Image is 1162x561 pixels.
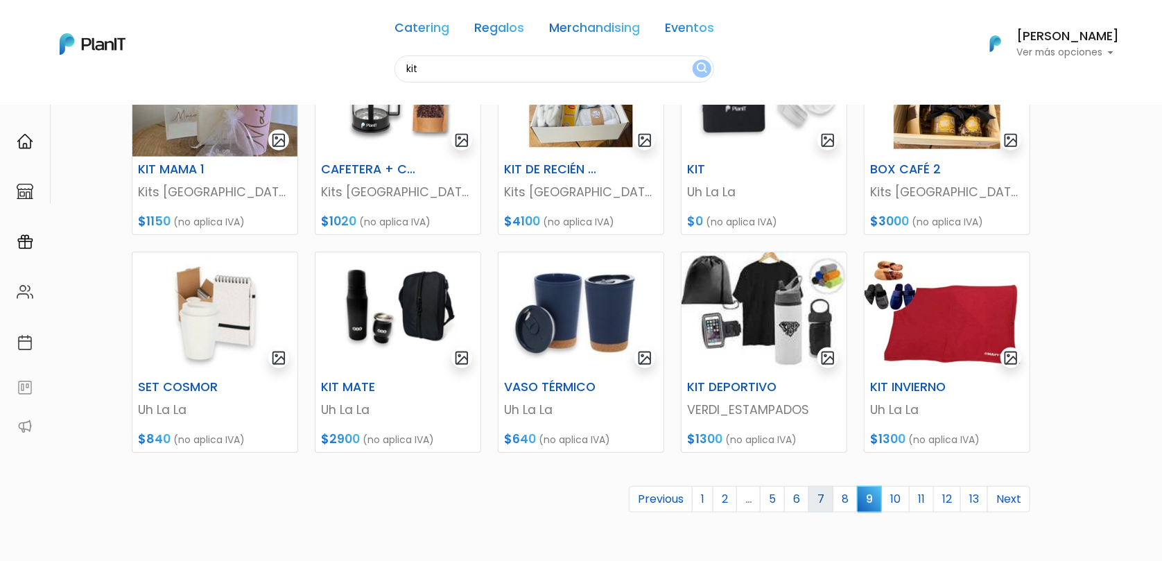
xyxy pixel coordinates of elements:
span: $840 [138,431,171,447]
span: (no aplica IVA) [173,433,245,447]
span: (no aplica IVA) [363,433,434,447]
span: $1020 [321,213,356,230]
img: gallery-light [637,350,653,366]
div: ¿Necesitás ayuda? [71,13,200,40]
p: Uh La La [321,401,475,419]
h6: [PERSON_NAME] [1016,31,1119,43]
img: home-e721727adea9d79c4d83392d1f703f7f8bce08238fde08b1acbfd93340b81755.svg [17,133,33,150]
img: gallery-light [454,132,470,148]
span: $1150 [138,213,171,230]
span: $2900 [321,431,360,447]
a: 2 [713,486,737,512]
span: (no aplica IVA) [908,433,980,447]
span: (no aplica IVA) [173,215,245,229]
a: 8 [833,486,858,512]
p: Uh La La [870,401,1024,419]
img: people-662611757002400ad9ed0e3c099ab2801c6687ba6c219adb57efc949bc21e19d.svg [17,284,33,300]
img: gallery-light [820,350,836,366]
img: PlanIt Logo [980,28,1011,59]
span: $1300 [870,431,905,447]
a: Next [987,486,1030,512]
img: thumb_97CA23AF-8C76-463B-AFCF-4CACEE54A723.jpeg [865,252,1030,374]
a: 7 [808,486,833,512]
img: gallery-light [637,132,653,148]
img: gallery-light [820,132,836,148]
h6: VASO TÉRMICO [496,380,609,395]
a: Catering [394,22,449,39]
span: $1300 [687,431,722,447]
img: thumb_2000___2000-Photoroom_-_2025-06-27T164025.393.jpg [498,252,664,374]
img: gallery-light [271,350,287,366]
h6: SET COSMOR [130,380,243,395]
h6: KIT DE RECIÉN NACIDO [496,162,609,177]
a: Merchandising [549,22,640,39]
a: 12 [933,486,961,512]
span: (no aplica IVA) [725,433,797,447]
img: campaigns-02234683943229c281be62815700db0a1741e53638e28bf9629b52c665b00959.svg [17,234,33,250]
a: 10 [881,486,910,512]
a: Eventos [665,22,714,39]
a: 13 [960,486,988,512]
button: PlanIt Logo [PERSON_NAME] Ver más opciones [972,26,1119,62]
a: 11 [909,486,934,512]
img: thumb_WhatsApp_Image_2025-05-26_at_09.52.07.jpeg [682,252,847,374]
a: gallery-light KIT Uh La La $0 (no aplica IVA) [681,34,847,235]
p: Uh La La [504,401,658,419]
a: gallery-light KIT MAMA 1 Kits [GEOGRAPHIC_DATA] $1150 (no aplica IVA) [132,34,298,235]
a: Regalos [474,22,524,39]
a: gallery-light VASO TÉRMICO Uh La La $640 (no aplica IVA) [498,252,664,453]
p: Uh La La [138,401,292,419]
span: $4100 [504,213,540,230]
img: partners-52edf745621dab592f3b2c58e3bca9d71375a7ef29c3b500c9f145b62cc070d4.svg [17,418,33,435]
a: gallery-light BOX CAFÉ 2 Kits [GEOGRAPHIC_DATA] $3000 (no aplica IVA) [864,34,1030,235]
p: Kits [GEOGRAPHIC_DATA] [870,183,1024,201]
img: gallery-light [1003,350,1019,366]
img: gallery-light [454,350,470,366]
span: (no aplica IVA) [912,215,983,229]
img: thumb_99BBCD63-EF96-4B08-BE7C-73DB5A7664DF.jpeg [315,252,480,374]
p: Kits [GEOGRAPHIC_DATA] [321,183,475,201]
a: gallery-light SET COSMOR Uh La La $840 (no aplica IVA) [132,252,298,453]
a: 6 [784,486,809,512]
img: feedback-78b5a0c8f98aac82b08bfc38622c3050aee476f2c9584af64705fc4e61158814.svg [17,379,33,396]
p: VERDI_ESTAMPADOS [687,401,841,419]
h6: KIT MAMA 1 [130,162,243,177]
span: (no aplica IVA) [706,215,777,229]
h6: KIT [679,162,792,177]
img: search_button-432b6d5273f82d61273b3651a40e1bd1b912527efae98b1b7a1b2c0702e16a8d.svg [697,62,707,76]
a: 1 [692,486,713,512]
h6: KIT INVIERNO [862,380,975,395]
a: gallery-light KIT DE RECIÉN NACIDO Kits [GEOGRAPHIC_DATA] $4100 (no aplica IVA) [498,34,664,235]
img: PlanIt Logo [60,33,125,55]
p: Uh La La [687,183,841,201]
span: 9 [857,486,882,512]
h6: KIT DEPORTIVO [679,380,792,395]
img: gallery-light [271,132,287,148]
a: gallery-light KIT INVIERNO Uh La La $1300 (no aplica IVA) [864,252,1030,453]
p: Ver más opciones [1016,48,1119,58]
p: Kits [GEOGRAPHIC_DATA] [504,183,658,201]
img: marketplace-4ceaa7011d94191e9ded77b95e3339b90024bf715f7c57f8cf31f2d8c509eaba.svg [17,183,33,200]
a: Previous [629,486,693,512]
a: gallery-light KIT MATE Uh La La $2900 (no aplica IVA) [315,252,481,453]
span: $0 [687,213,703,230]
span: (no aplica IVA) [543,215,614,229]
h6: KIT MATE [313,380,426,395]
span: $640 [504,431,536,447]
h6: CAFETERA + CAFÉ [313,162,426,177]
span: $3000 [870,213,909,230]
a: gallery-light CAFETERA + CAFÉ Kits [GEOGRAPHIC_DATA] $1020 (no aplica IVA) [315,34,481,235]
img: gallery-light [1003,132,1019,148]
h6: BOX CAFÉ 2 [862,162,975,177]
input: Buscá regalos, desayunos, y más [394,55,714,83]
img: calendar-87d922413cdce8b2cf7b7f5f62616a5cf9e4887200fb71536465627b3292af00.svg [17,334,33,351]
span: (no aplica IVA) [359,215,431,229]
p: Kits [GEOGRAPHIC_DATA] [138,183,292,201]
span: (no aplica IVA) [539,433,610,447]
img: thumb_2000___2000-Photoroom_-_2025-06-27T163443.709.jpg [132,252,297,374]
a: gallery-light KIT DEPORTIVO VERDI_ESTAMPADOS $1300 (no aplica IVA) [681,252,847,453]
a: 5 [760,486,785,512]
